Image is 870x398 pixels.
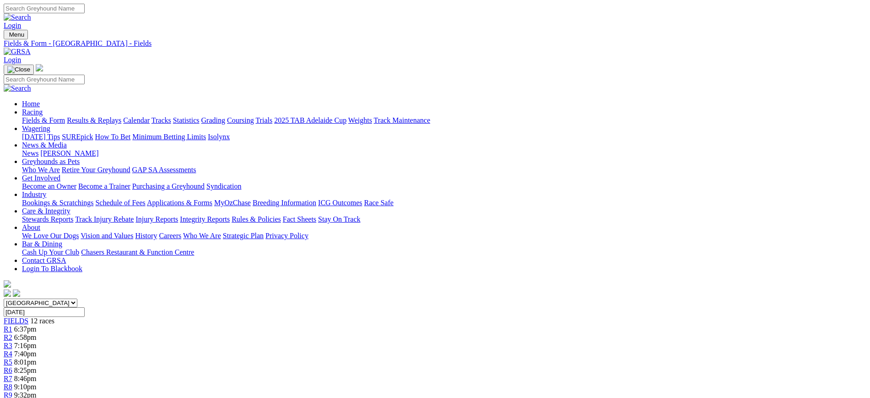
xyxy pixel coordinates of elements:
[22,182,866,191] div: Get Involved
[265,232,308,240] a: Privacy Policy
[62,133,93,141] a: SUREpick
[364,199,393,207] a: Race Safe
[22,149,38,157] a: News
[4,84,31,93] img: Search
[318,215,360,223] a: Stay On Track
[22,256,66,264] a: Contact GRSA
[22,232,866,240] div: About
[4,39,866,48] a: Fields & Form - [GEOGRAPHIC_DATA] - Fields
[22,116,65,124] a: Fields & Form
[4,342,12,349] a: R3
[374,116,430,124] a: Track Maintenance
[227,116,254,124] a: Coursing
[22,166,60,174] a: Who We Are
[180,215,230,223] a: Integrity Reports
[14,350,37,358] span: 7:40pm
[22,199,93,207] a: Bookings & Scratchings
[22,224,40,231] a: About
[283,215,316,223] a: Fact Sheets
[4,13,31,22] img: Search
[123,116,150,124] a: Calendar
[4,350,12,358] a: R4
[4,317,28,325] a: FIELDS
[40,149,98,157] a: [PERSON_NAME]
[4,22,21,29] a: Login
[22,191,46,198] a: Industry
[318,199,362,207] a: ICG Outcomes
[132,133,206,141] a: Minimum Betting Limits
[4,75,85,84] input: Search
[4,358,12,366] a: R5
[22,182,76,190] a: Become an Owner
[4,307,85,317] input: Select date
[348,116,372,124] a: Weights
[81,248,194,256] a: Chasers Restaurant & Function Centre
[22,133,866,141] div: Wagering
[253,199,316,207] a: Breeding Information
[14,383,37,391] span: 9:10pm
[22,207,70,215] a: Care & Integrity
[22,125,50,132] a: Wagering
[4,325,12,333] a: R1
[4,366,12,374] span: R6
[30,317,54,325] span: 12 races
[206,182,241,190] a: Syndication
[208,133,230,141] a: Isolynx
[22,265,82,273] a: Login To Blackbook
[22,116,866,125] div: Racing
[22,232,79,240] a: We Love Our Dogs
[9,31,24,38] span: Menu
[14,325,37,333] span: 6:37pm
[4,4,85,13] input: Search
[14,375,37,382] span: 8:46pm
[22,215,73,223] a: Stewards Reports
[22,141,67,149] a: News & Media
[135,232,157,240] a: History
[95,199,145,207] a: Schedule of Fees
[135,215,178,223] a: Injury Reports
[4,56,21,64] a: Login
[4,65,34,75] button: Toggle navigation
[151,116,171,124] a: Tracks
[4,383,12,391] a: R8
[14,333,37,341] span: 6:58pm
[14,342,37,349] span: 7:16pm
[4,375,12,382] span: R7
[232,215,281,223] a: Rules & Policies
[132,166,196,174] a: GAP SA Assessments
[22,248,866,256] div: Bar & Dining
[173,116,200,124] a: Statistics
[22,166,866,174] div: Greyhounds as Pets
[62,166,130,174] a: Retire Your Greyhound
[81,232,133,240] a: Vision and Values
[274,116,346,124] a: 2025 TAB Adelaide Cup
[4,333,12,341] a: R2
[22,100,40,108] a: Home
[7,66,30,73] img: Close
[95,133,131,141] a: How To Bet
[22,174,60,182] a: Get Involved
[22,215,866,224] div: Care & Integrity
[4,289,11,297] img: facebook.svg
[4,280,11,288] img: logo-grsa-white.png
[22,158,80,165] a: Greyhounds as Pets
[36,64,43,71] img: logo-grsa-white.png
[214,199,251,207] a: MyOzChase
[14,366,37,374] span: 8:25pm
[22,149,866,158] div: News & Media
[13,289,20,297] img: twitter.svg
[14,358,37,366] span: 8:01pm
[201,116,225,124] a: Grading
[78,182,130,190] a: Become a Trainer
[22,199,866,207] div: Industry
[4,30,28,39] button: Toggle navigation
[223,232,264,240] a: Strategic Plan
